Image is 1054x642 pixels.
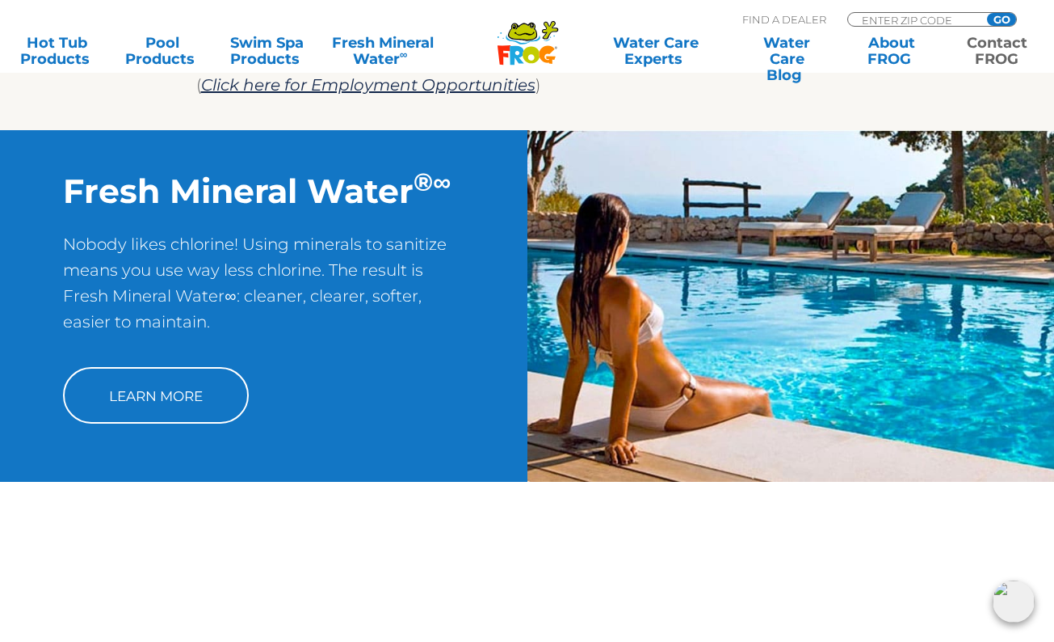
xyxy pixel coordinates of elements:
[746,35,828,67] a: Water CareBlog
[590,35,722,67] a: Water CareExperts
[851,35,933,67] a: AboutFROG
[201,75,535,95] a: Click here for Employment Opportunities
[987,13,1016,26] input: GO
[414,167,451,197] sup: ®∞
[331,35,434,67] a: Fresh MineralWater∞
[16,35,98,67] a: Hot TubProducts
[63,171,464,211] h2: Fresh Mineral Water
[993,581,1035,623] img: openIcon
[63,367,249,424] a: Learn More
[742,12,826,27] p: Find A Dealer
[63,231,464,351] p: Nobody likes chlorine! Using minerals to sanitize means you use way less chlorine. The result is ...
[121,35,203,67] a: PoolProducts
[400,48,408,61] sup: ∞
[956,35,1038,67] a: ContactFROG
[196,72,859,98] p: ( )
[226,35,308,67] a: Swim SpaProducts
[860,13,969,27] input: Zip Code Form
